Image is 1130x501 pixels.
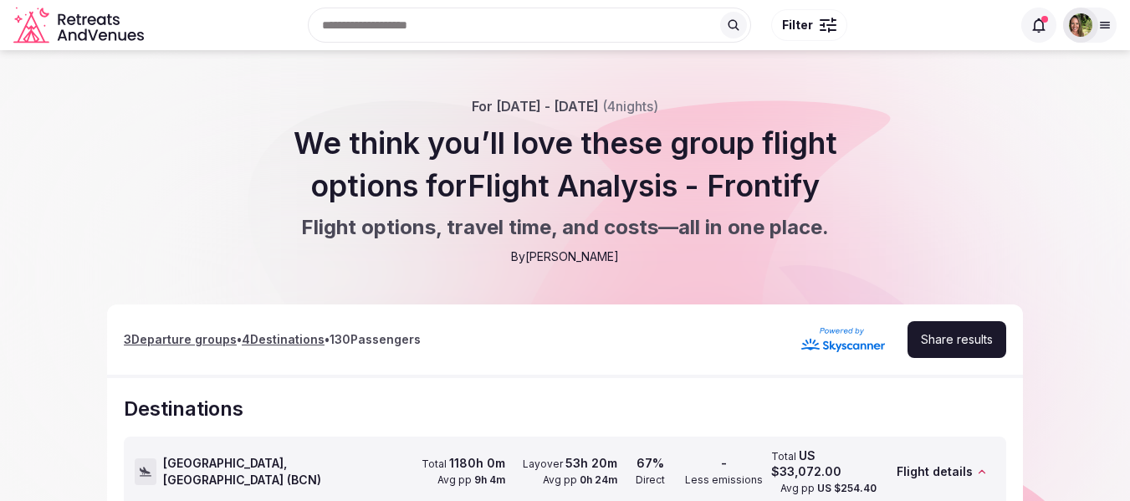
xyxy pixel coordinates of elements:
div: Total [422,455,505,472]
span: Destinations [124,395,243,423]
div: For [DATE] - [DATE] [472,97,658,115]
button: Filter [771,9,847,41]
div: Avg pp [780,482,877,496]
span: 1180h 0m [449,456,505,470]
h1: We think you’ll love these group flight options for Flight Analysis - Frontify [244,122,887,207]
span: - [721,456,727,470]
button: Share results [908,321,1006,358]
div: Avg pp [437,473,505,488]
div: Total [771,447,877,481]
div: • • [124,331,421,348]
svg: Retreats and Venues company logo [13,7,147,44]
span: 130 Passenger s [330,332,421,346]
span: Filter [782,17,813,33]
span: 4 Destination s [242,332,325,346]
span: [GEOGRAPHIC_DATA], [GEOGRAPHIC_DATA] ( BCN ) [163,455,393,488]
a: Visit the homepage [13,7,147,44]
span: US $33,072.00 [771,448,841,479]
span: 9h 4m [474,473,505,486]
span: 67% [637,456,664,470]
span: 0h 24m [580,473,617,486]
div: Direct [636,473,665,488]
div: Layover [523,455,617,472]
span: ( 4 nights) [602,98,658,115]
span: By [PERSON_NAME] [511,248,619,265]
span: US $254.40 [817,482,877,494]
span: 3 Departure group s [124,332,237,346]
div: Avg pp [543,473,617,488]
div: Less emissions [685,473,763,488]
span: 53h 20m [565,456,617,470]
img: Shay Tippie [1069,13,1092,37]
span: Flight options, travel time, and costs—all in one place. [301,213,829,242]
